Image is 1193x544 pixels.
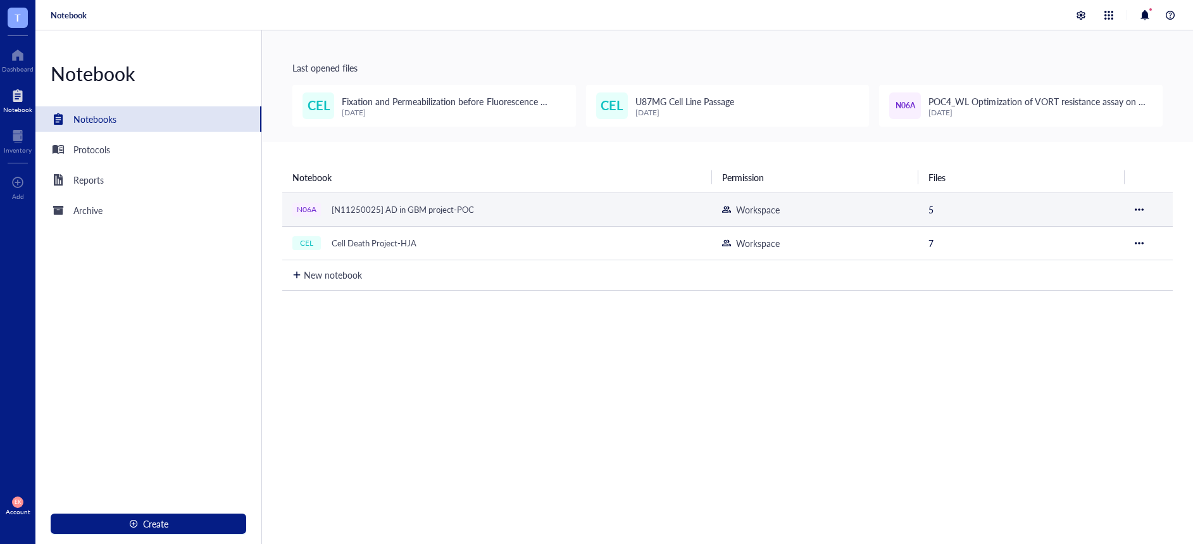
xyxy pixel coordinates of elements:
[73,112,116,126] div: Notebooks
[6,508,30,516] div: Account
[73,173,104,187] div: Reports
[736,203,780,217] div: Workspace
[342,108,566,117] div: [DATE]
[3,85,32,113] a: Notebook
[342,95,547,122] span: Fixation and Permeabilization before Fluorescence Microscopy (Nikon JIS)
[35,137,261,162] a: Protocols
[12,193,24,200] div: Add
[51,514,246,534] button: Create
[928,108,1152,117] div: [DATE]
[4,126,32,154] a: Inventory
[73,142,110,156] div: Protocols
[308,96,330,115] span: CEL
[918,162,1125,193] th: Files
[326,201,480,218] div: [N11250025] AD in GBM project-POC
[712,162,918,193] th: Permission
[635,95,734,108] span: U87MG Cell Line Passage
[15,9,21,25] span: T
[35,198,261,223] a: Archive
[35,167,261,193] a: Reports
[326,234,422,252] div: Cell Death Project-HJA
[918,193,1125,226] td: 5
[601,96,623,115] span: CEL
[2,45,34,73] a: Dashboard
[51,9,87,21] a: Notebook
[918,226,1125,260] td: 7
[635,108,734,117] div: [DATE]
[4,146,32,154] div: Inventory
[3,106,32,113] div: Notebook
[73,203,103,217] div: Archive
[15,499,22,505] span: EK
[35,61,261,86] div: Notebook
[304,268,362,282] div: New notebook
[736,236,780,250] div: Workspace
[2,65,34,73] div: Dashboard
[143,519,168,529] span: Create
[928,95,1146,122] span: POC4_WL Optimization of VORT resistance assay on U87MG cell line + monoclonal selection
[896,100,915,112] span: N06A
[282,162,712,193] th: Notebook
[35,106,261,132] a: Notebooks
[292,61,1163,75] div: Last opened files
